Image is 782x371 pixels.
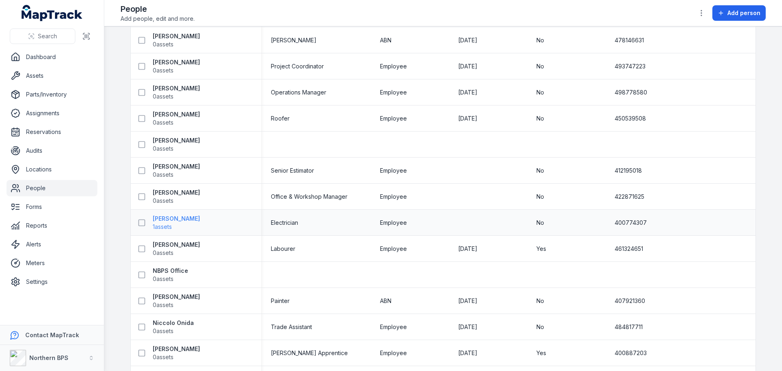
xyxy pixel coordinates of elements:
span: 400774307 [615,219,647,227]
span: 0 assets [153,301,174,309]
span: Trade Assistant [271,323,312,331]
a: Locations [7,161,97,178]
a: [PERSON_NAME]1assets [153,215,200,231]
span: Yes [536,245,546,253]
strong: NBPS Office [153,267,188,275]
a: Audits [7,143,97,159]
span: 0 assets [153,119,174,127]
span: [DATE] [458,349,477,356]
span: [PERSON_NAME] Apprentice [271,349,348,357]
span: ABN [380,36,391,44]
span: [PERSON_NAME] [271,36,316,44]
span: Employee [380,193,407,201]
span: 412195018 [615,167,642,175]
span: [DATE] [458,245,477,252]
span: [DATE] [458,37,477,44]
span: 422871625 [615,193,644,201]
span: No [536,323,544,331]
span: 0 assets [153,249,174,257]
a: [PERSON_NAME]0assets [153,32,200,48]
time: 12/11/2023, 9:30:00 am [458,62,477,70]
strong: [PERSON_NAME] [153,215,200,223]
strong: Northern BPS [29,354,68,361]
span: No [536,193,544,201]
button: Add person [712,5,766,21]
a: [PERSON_NAME]0assets [153,58,200,75]
time: 08/09/2024, 9:30:00 am [458,297,477,305]
span: 478146631 [615,36,644,44]
span: 0 assets [153,197,174,205]
button: Search [10,29,75,44]
a: [PERSON_NAME]0assets [153,293,200,309]
span: Project Coordinator [271,62,324,70]
a: [PERSON_NAME]0assets [153,162,200,179]
span: No [536,219,544,227]
span: 0 assets [153,275,174,283]
span: Search [38,32,57,40]
span: No [536,62,544,70]
span: Employee [380,114,407,123]
a: Meters [7,255,97,271]
span: Roofer [271,114,290,123]
a: Reservations [7,124,97,140]
span: No [536,167,544,175]
span: 0 assets [153,171,174,179]
time: 01/07/2025, 9:30:00 am [458,349,477,357]
time: 03/10/2021, 9:30:00 am [458,323,477,331]
time: 08/06/2025, 9:30:00 am [458,245,477,253]
span: 461324651 [615,245,643,253]
span: Employee [380,245,407,253]
span: [DATE] [458,63,477,70]
span: 0 assets [153,40,174,48]
h2: People [121,3,195,15]
strong: [PERSON_NAME] [153,84,200,92]
span: Employee [380,219,407,227]
span: Senior Estimator [271,167,314,175]
a: Forms [7,199,97,215]
strong: [PERSON_NAME] [153,110,200,119]
span: 450539508 [615,114,646,123]
a: [PERSON_NAME]0assets [153,345,200,361]
strong: [PERSON_NAME] [153,162,200,171]
span: Electrician [271,219,298,227]
strong: [PERSON_NAME] [153,345,200,353]
strong: Niccolo Onida [153,319,194,327]
strong: [PERSON_NAME] [153,58,200,66]
strong: [PERSON_NAME] [153,189,200,197]
span: 407921360 [615,297,645,305]
a: [PERSON_NAME]0assets [153,110,200,127]
a: Assignments [7,105,97,121]
time: 09/08/2021, 9:30:00 am [458,88,477,97]
time: 09/09/2025, 9:30:00 am [458,114,477,123]
span: 0 assets [153,353,174,361]
strong: [PERSON_NAME] [153,293,200,301]
span: [DATE] [458,323,477,330]
a: Parts/Inventory [7,86,97,103]
span: [DATE] [458,297,477,304]
a: [PERSON_NAME]0assets [153,241,200,257]
span: [DATE] [458,89,477,96]
strong: [PERSON_NAME] [153,32,200,40]
strong: [PERSON_NAME] [153,241,200,249]
a: NBPS Office0assets [153,267,188,283]
a: [PERSON_NAME]0assets [153,136,200,153]
a: Niccolo Onida0assets [153,319,194,335]
a: Dashboard [7,49,97,65]
time: 02/01/2023, 9:30:00 am [458,36,477,44]
span: Employee [380,167,407,175]
span: Operations Manager [271,88,326,97]
span: Employee [380,323,407,331]
span: No [536,297,544,305]
span: No [536,88,544,97]
span: 1 assets [153,223,172,231]
span: Office & Workshop Manager [271,193,347,201]
span: No [536,114,544,123]
span: ABN [380,297,391,305]
a: [PERSON_NAME]0assets [153,189,200,205]
a: MapTrack [22,5,83,21]
span: 0 assets [153,145,174,153]
a: Assets [7,68,97,84]
a: Reports [7,217,97,234]
a: [PERSON_NAME]0assets [153,84,200,101]
a: Alerts [7,236,97,252]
